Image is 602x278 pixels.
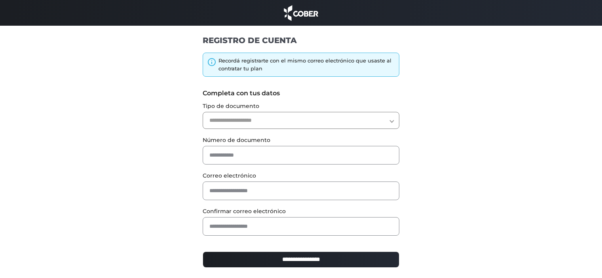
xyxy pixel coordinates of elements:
img: cober_marca.png [282,4,321,22]
label: Tipo de documento [203,102,399,110]
label: Completa con tus datos [203,89,399,98]
div: Recordá registrarte con el mismo correo electrónico que usaste al contratar tu plan [218,57,395,72]
label: Confirmar correo electrónico [203,207,399,216]
label: Número de documento [203,136,399,144]
label: Correo electrónico [203,172,399,180]
h1: REGISTRO DE CUENTA [203,35,399,45]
